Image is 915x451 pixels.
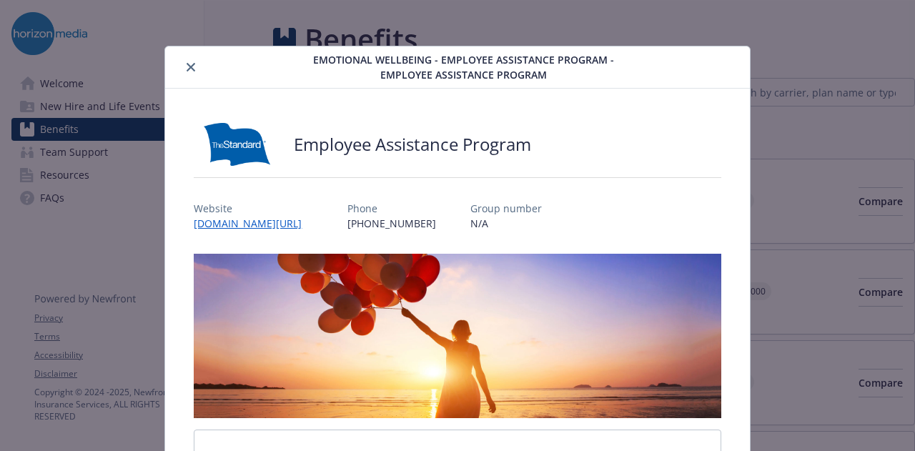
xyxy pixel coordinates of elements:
img: Standard Insurance Company [194,123,280,166]
a: [DOMAIN_NAME][URL] [194,217,313,230]
p: Website [194,201,313,216]
button: close [182,59,199,76]
img: banner [194,254,721,418]
p: Group number [470,201,542,216]
h2: Employee Assistance Program [294,132,531,157]
p: Phone [347,201,436,216]
span: Emotional Wellbeing - Employee Assistance Program - Employee Assistance Program [292,52,635,82]
p: [PHONE_NUMBER] [347,216,436,231]
p: N/A [470,216,542,231]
